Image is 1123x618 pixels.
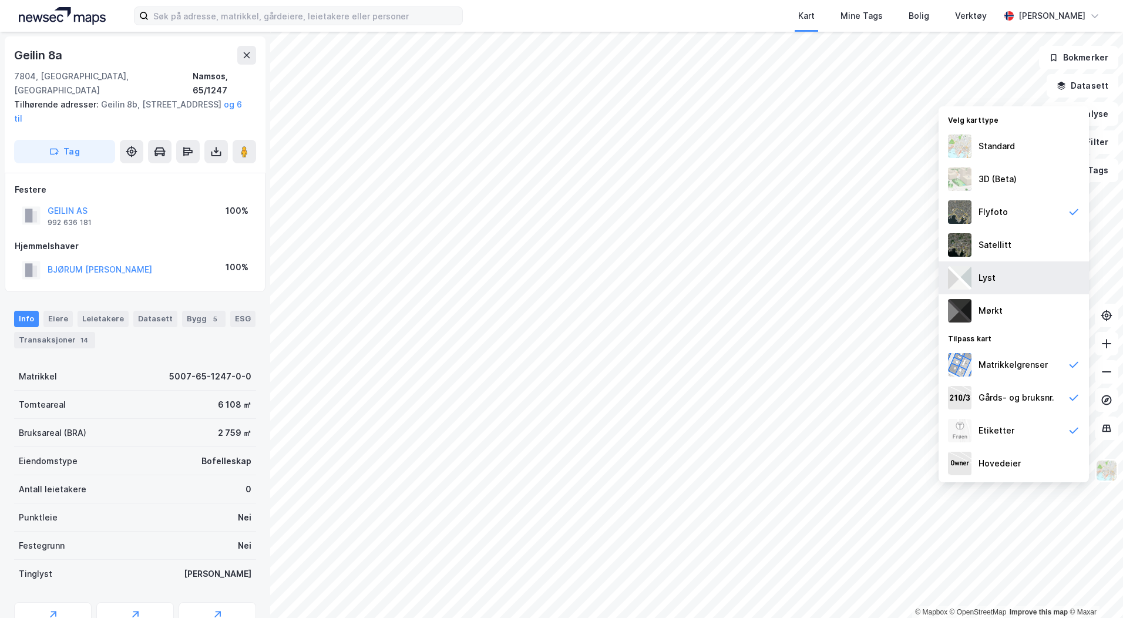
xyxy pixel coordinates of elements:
[15,239,255,253] div: Hjemmelshaver
[948,167,971,191] img: Z
[19,454,78,468] div: Eiendomstype
[948,266,971,290] img: luj3wr1y2y3+OchiMxRmMxRlscgabnMEmZ7DJGWxyBpucwSZnsMkZbHIGm5zBJmewyRlscgabnMEmZ7DJGWxyBpucwSZnsMkZ...
[226,204,248,218] div: 100%
[230,311,255,327] div: ESG
[78,334,90,346] div: 14
[169,370,251,384] div: 5007-65-1247-0-0
[218,398,251,412] div: 6 108 ㎡
[14,311,39,327] div: Info
[915,608,947,616] a: Mapbox
[14,69,193,98] div: 7804, [GEOGRAPHIC_DATA], [GEOGRAPHIC_DATA]
[15,183,255,197] div: Festere
[19,370,57,384] div: Matrikkel
[1039,46,1118,69] button: Bokmerker
[226,260,248,274] div: 100%
[14,99,101,109] span: Tilhørende adresser:
[1047,74,1118,98] button: Datasett
[238,510,251,525] div: Nei
[1018,9,1085,23] div: [PERSON_NAME]
[209,313,221,325] div: 5
[939,327,1089,348] div: Tilpass kart
[14,46,65,65] div: Geilin 8a
[948,233,971,257] img: 9k=
[193,69,256,98] div: Namsos, 65/1247
[979,172,1017,186] div: 3D (Beta)
[1062,130,1118,154] button: Filter
[979,205,1008,219] div: Flyfoto
[979,391,1054,405] div: Gårds- og bruksnr.
[43,311,73,327] div: Eiere
[948,452,971,475] img: majorOwner.b5e170eddb5c04bfeeff.jpeg
[14,332,95,348] div: Transaksjoner
[979,139,1015,153] div: Standard
[19,426,86,440] div: Bruksareal (BRA)
[182,311,226,327] div: Bygg
[955,9,987,23] div: Verktøy
[979,271,996,285] div: Lyst
[840,9,883,23] div: Mine Tags
[948,419,971,442] img: Z
[950,608,1007,616] a: OpenStreetMap
[14,140,115,163] button: Tag
[19,482,86,496] div: Antall leietakere
[948,135,971,158] img: Z
[19,539,65,553] div: Festegrunn
[19,510,58,525] div: Punktleie
[979,456,1021,471] div: Hovedeier
[133,311,177,327] div: Datasett
[909,9,929,23] div: Bolig
[979,424,1014,438] div: Etiketter
[1010,608,1068,616] a: Improve this map
[149,7,462,25] input: Søk på adresse, matrikkel, gårdeiere, leietakere eller personer
[979,358,1048,372] div: Matrikkelgrenser
[19,567,52,581] div: Tinglyst
[218,426,251,440] div: 2 759 ㎡
[948,386,971,409] img: cadastreKeys.547ab17ec502f5a4ef2b.jpeg
[238,539,251,553] div: Nei
[246,482,251,496] div: 0
[948,299,971,323] img: nCdM7BzjoCAAAAAElFTkSuQmCC
[1064,159,1118,182] button: Tags
[1064,562,1123,618] iframe: Chat Widget
[78,311,129,327] div: Leietakere
[948,200,971,224] img: Z
[948,353,971,377] img: cadastreBorders.cfe08de4b5ddd52a10de.jpeg
[1095,459,1118,482] img: Z
[1064,562,1123,618] div: Kontrollprogram for chat
[14,98,247,126] div: Geilin 8b, [STREET_ADDRESS]
[798,9,815,23] div: Kart
[979,238,1011,252] div: Satellitt
[19,398,66,412] div: Tomteareal
[979,304,1003,318] div: Mørkt
[939,109,1089,130] div: Velg karttype
[19,7,106,25] img: logo.a4113a55bc3d86da70a041830d287a7e.svg
[48,218,92,227] div: 992 636 181
[201,454,251,468] div: Bofelleskap
[1050,102,1118,126] button: Analyse
[184,567,251,581] div: [PERSON_NAME]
